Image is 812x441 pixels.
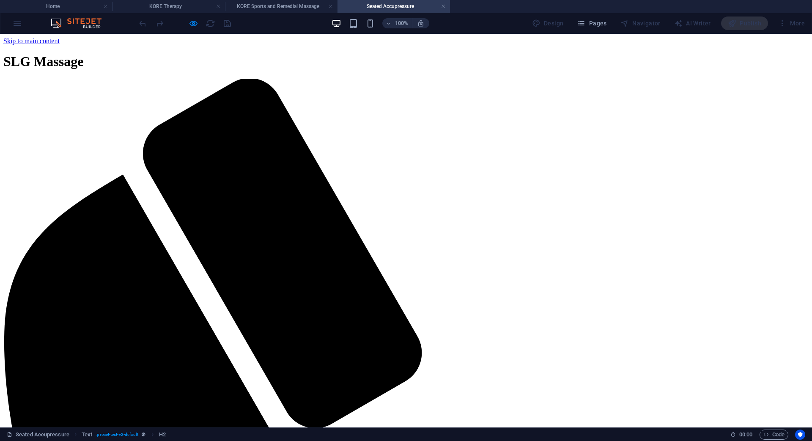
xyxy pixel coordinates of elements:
button: Code [760,430,788,440]
button: Usercentrics [795,430,805,440]
img: Editor Logo [49,18,112,28]
nav: breadcrumb [82,430,166,440]
h4: Seated Accupressure [337,2,450,11]
h6: Session time [730,430,753,440]
h4: KORE Therapy [112,2,225,11]
span: : [745,431,746,438]
span: Click to select. Double-click to edit [159,430,166,440]
a: Skip to main content [3,3,60,11]
h4: KORE Sports and Remedial Massage [225,2,337,11]
a: Click to cancel selection. Double-click to open Pages [7,430,69,440]
h6: 100% [395,18,409,28]
i: On resize automatically adjust zoom level to fit chosen device. [417,19,425,27]
span: Code [763,430,785,440]
span: 00 00 [739,430,752,440]
span: Click to select. Double-click to edit [82,430,92,440]
span: . preset-text-v2-default [96,430,138,440]
button: Pages [573,17,610,30]
i: This element is a customizable preset [142,432,145,437]
div: Design (Ctrl+Alt+Y) [529,17,567,30]
button: 100% [382,18,412,28]
button: Click here to leave preview mode and continue editing [188,18,198,28]
span: Pages [577,19,606,28]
